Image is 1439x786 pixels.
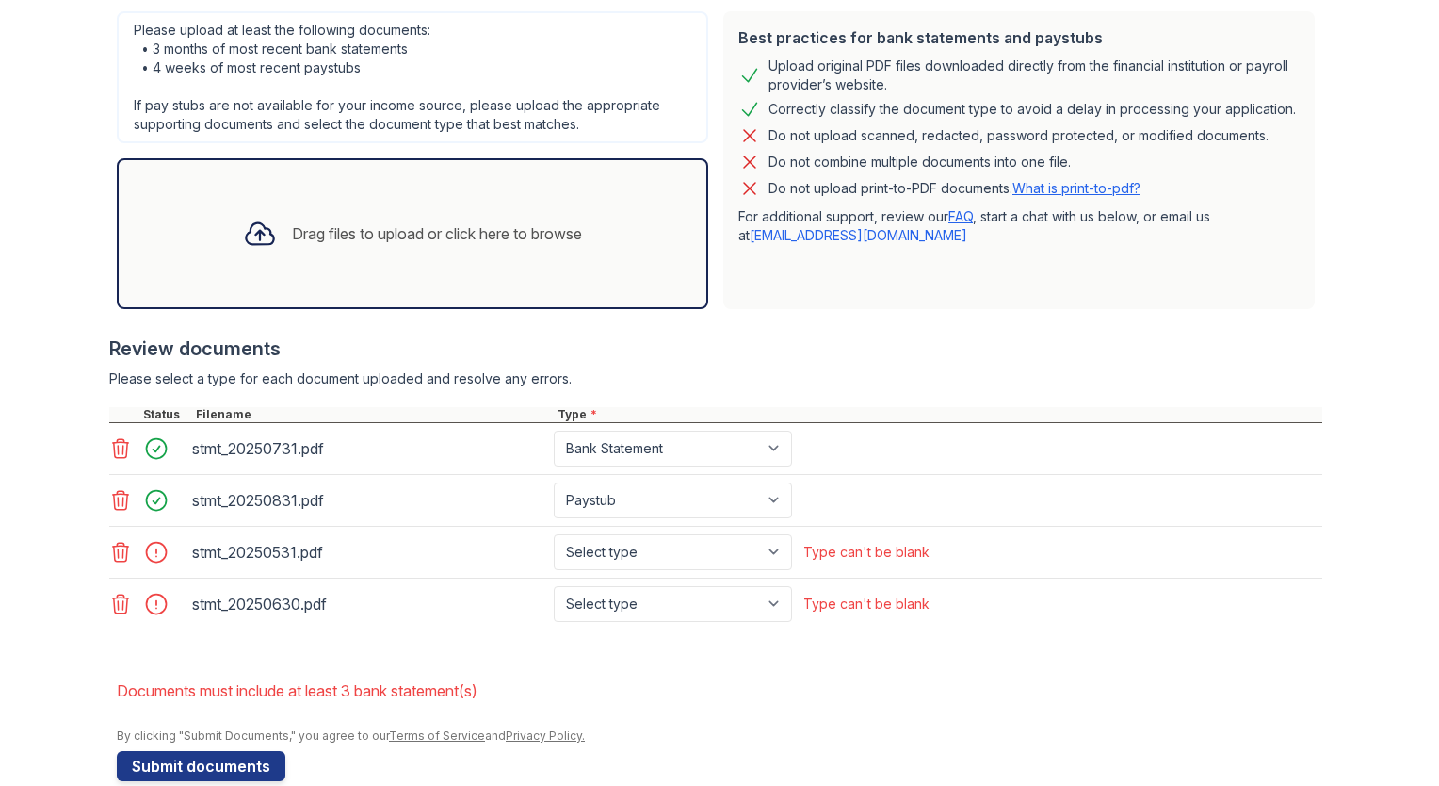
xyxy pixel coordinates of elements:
[554,407,1322,422] div: Type
[1012,180,1140,196] a: What is print-to-pdf?
[768,179,1140,198] p: Do not upload print-to-PDF documents.
[948,208,973,224] a: FAQ
[192,537,546,567] div: stmt_20250531.pdf
[192,407,554,422] div: Filename
[768,98,1296,121] div: Correctly classify the document type to avoid a delay in processing your application.
[117,672,1322,710] li: Documents must include at least 3 bank statement(s)
[117,11,708,143] div: Please upload at least the following documents: • 3 months of most recent bank statements • 4 wee...
[292,222,582,245] div: Drag files to upload or click here to browse
[109,336,1322,362] div: Review documents
[117,751,285,781] button: Submit documents
[506,729,585,743] a: Privacy Policy.
[803,543,930,562] div: Type can't be blank
[389,729,485,743] a: Terms of Service
[738,207,1300,245] p: For additional support, review our , start a chat with us below, or email us at
[750,227,967,243] a: [EMAIL_ADDRESS][DOMAIN_NAME]
[768,124,1269,147] div: Do not upload scanned, redacted, password protected, or modified documents.
[768,151,1071,173] div: Do not combine multiple documents into one file.
[192,434,546,464] div: stmt_20250731.pdf
[192,485,546,516] div: stmt_20250831.pdf
[117,729,1322,744] div: By clicking "Submit Documents," you agree to our and
[192,589,546,619] div: stmt_20250630.pdf
[109,369,1322,388] div: Please select a type for each document uploaded and resolve any errors.
[139,407,192,422] div: Status
[738,26,1300,49] div: Best practices for bank statements and paystubs
[768,57,1300,94] div: Upload original PDF files downloaded directly from the financial institution or payroll provider’...
[803,595,930,614] div: Type can't be blank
